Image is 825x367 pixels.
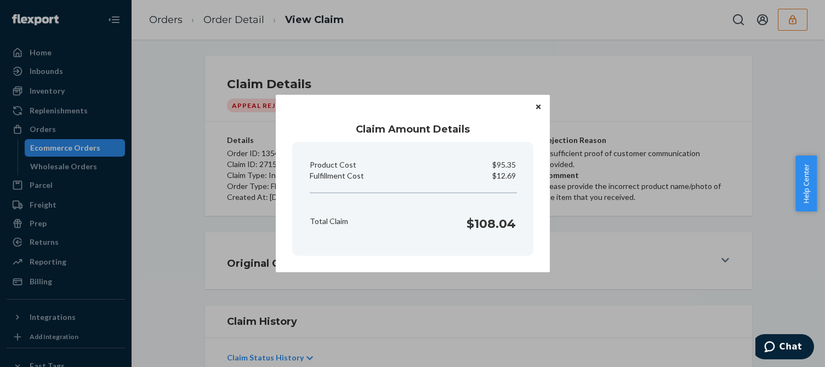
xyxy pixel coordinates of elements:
[24,8,47,18] span: Chat
[310,170,364,181] p: Fulfillment Cost
[292,122,533,136] h1: Claim Amount Details
[310,216,348,227] p: Total Claim
[492,159,516,170] p: $95.35
[466,215,516,233] h1: $108.04
[533,100,544,112] button: Close
[492,170,516,181] p: $12.69
[310,159,356,170] p: Product Cost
